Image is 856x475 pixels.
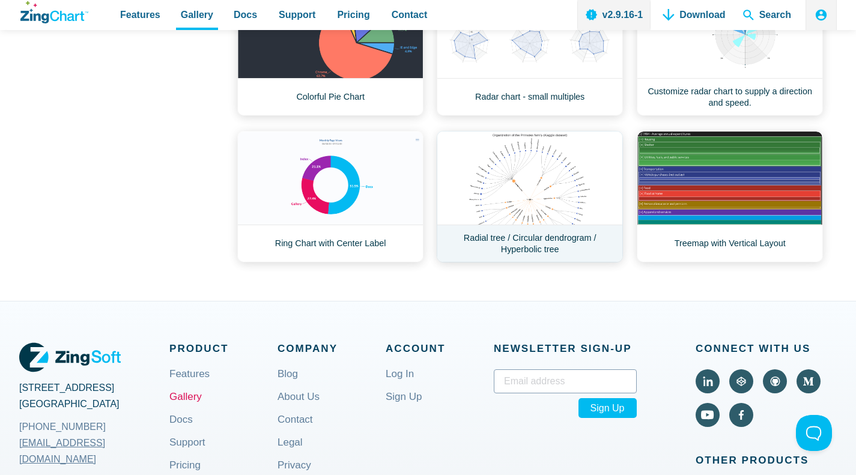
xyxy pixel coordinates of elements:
a: ZingChart Logo. Click to return to the homepage [20,1,88,23]
a: About Us [278,392,320,421]
a: Gallery [169,392,202,421]
span: Account [386,340,494,357]
a: Visit ZingChart on Facebook (external). [729,403,753,427]
a: Treemap with Vertical Layout [637,131,823,262]
a: Visit ZingChart on Medium (external). [797,369,821,393]
a: Visit ZingChart on YouTube (external). [696,403,720,427]
span: Product [169,340,278,357]
span: Connect With Us [696,340,837,357]
a: Docs [169,415,193,444]
address: [STREET_ADDRESS] [GEOGRAPHIC_DATA] [19,380,169,441]
a: Visit ZingChart on LinkedIn (external). [696,369,720,393]
a: Visit ZingChart on GitHub (external). [763,369,787,393]
a: Features [169,369,210,398]
a: Legal [278,438,303,467]
a: Ring Chart with Center Label [237,131,423,262]
a: Visit ZingChart on CodePen (external). [729,369,753,393]
span: Docs [234,7,257,23]
a: [PHONE_NUMBER] [19,413,169,441]
span: Gallery [181,7,213,23]
span: Other Products [696,452,837,469]
a: Radial tree / Circular dendrogram / Hyperbolic tree [437,131,623,262]
span: Pricing [337,7,369,23]
a: Blog [278,369,298,398]
a: Contact [278,415,313,444]
a: [EMAIL_ADDRESS][DOMAIN_NAME] [19,435,169,467]
input: Email address [494,369,637,393]
span: Contact [392,7,428,23]
span: Newsletter Sign‑up [494,340,637,357]
span: Sign Up [578,398,637,418]
a: ZingSoft Logo. Click to visit the ZingSoft site (external). [19,340,121,375]
span: Company [278,340,386,357]
a: Sign Up [386,392,422,421]
a: Log In [386,369,414,398]
a: Support [169,438,205,467]
span: Support [279,7,315,23]
iframe: Toggle Customer Support [796,415,832,451]
span: Features [120,7,160,23]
